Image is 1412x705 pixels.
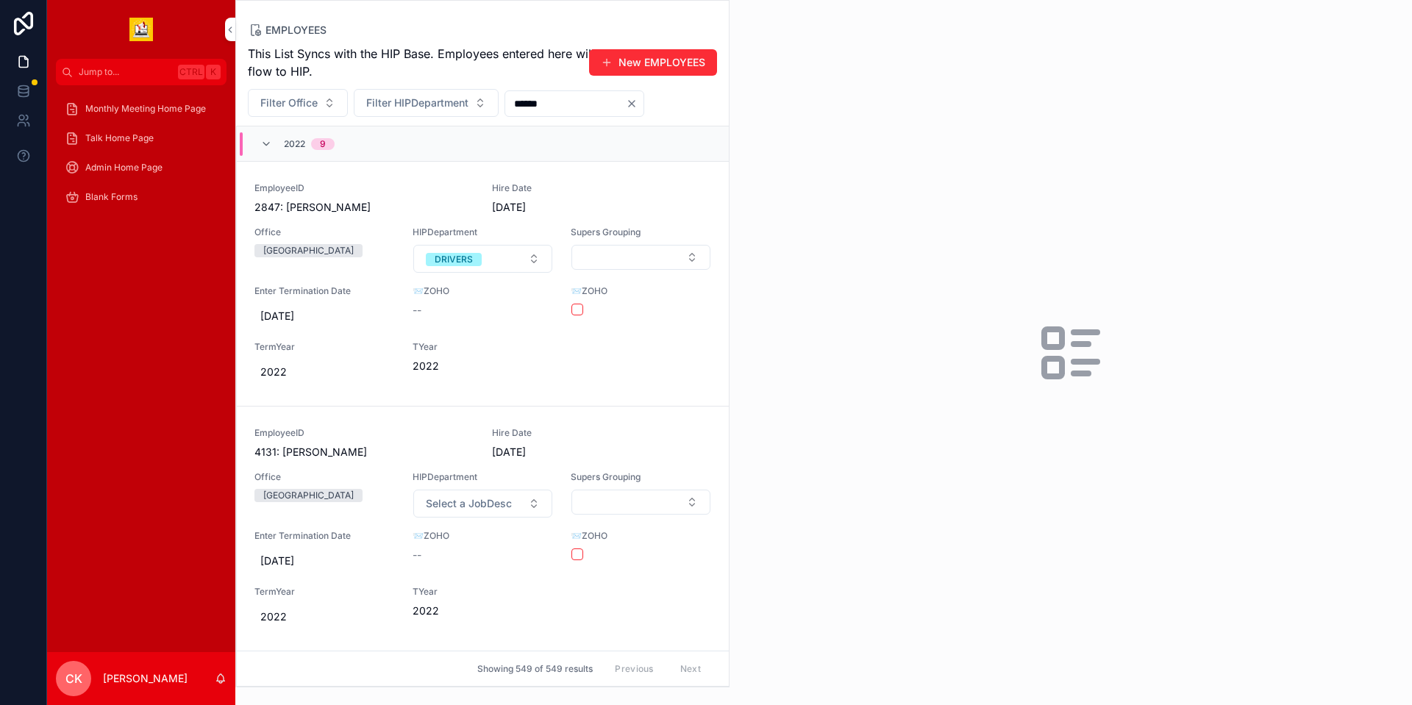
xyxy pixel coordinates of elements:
button: Select Button [354,89,499,117]
span: 📨ZOHO [571,285,711,297]
span: Hire Date [492,182,632,194]
span: TYear [413,586,553,598]
span: HIPDepartment [413,471,553,483]
span: TermYear [254,341,395,353]
span: Admin Home Page [85,162,163,173]
button: Select Button [413,245,552,273]
span: Showing 549 of 549 results [477,663,593,675]
span: [DATE] [260,554,389,568]
span: Office [254,471,395,483]
span: 2022 [413,359,553,373]
button: New EMPLOYEES [589,49,717,76]
span: EmployeeID [254,182,474,194]
div: 9 [320,138,326,150]
a: Monthly Meeting Home Page [56,96,227,122]
span: -- [413,548,421,562]
span: TYear [413,341,553,353]
span: Monthly Meeting Home Page [85,103,206,115]
button: Select Button [571,490,710,515]
a: Talk Home Page [56,125,227,151]
span: Select a JobDesc [426,496,512,511]
a: Admin Home Page [56,154,227,181]
span: Supers Grouping [571,471,711,483]
div: [GEOGRAPHIC_DATA] [263,489,354,502]
span: Ctrl [178,65,204,79]
span: EmployeeID [254,427,474,439]
div: DRIVERS [435,253,473,266]
button: Select Button [571,245,710,270]
button: Select Button [248,89,348,117]
span: Jump to... [79,66,172,78]
span: K [207,66,219,78]
span: Enter Termination Date [254,530,395,542]
span: 2022 [413,604,553,618]
span: 📨ZOHO [413,285,553,297]
span: CK [65,670,82,687]
span: This List Syncs with the HIP Base. Employees entered here will flow to HIP. [248,45,597,80]
span: 📨ZOHO [413,530,553,542]
a: EmployeeID2847: [PERSON_NAME]Hire Date[DATE]Office[GEOGRAPHIC_DATA]HIPDepartmentSelect ButtonSupe... [237,162,729,407]
button: Select Button [413,490,552,518]
img: App logo [129,18,153,41]
span: TermYear [254,586,395,598]
span: 📨ZOHO [571,530,711,542]
span: [DATE] [260,309,389,323]
span: [DATE] [492,200,632,215]
span: 4131: [PERSON_NAME] [254,445,474,459]
a: EMPLOYEES [248,23,327,37]
span: Filter Office [260,96,318,110]
button: Jump to...CtrlK [56,59,227,85]
div: scrollable content [47,85,235,229]
span: HIPDepartment [413,226,553,238]
p: [PERSON_NAME] [103,671,188,686]
span: Hire Date [492,427,632,439]
span: Supers Grouping [571,226,711,238]
span: Office [254,226,395,238]
span: 2022 [260,609,389,624]
span: [DATE] [492,445,632,459]
span: Blank Forms [85,191,138,203]
a: Blank Forms [56,184,227,210]
span: -- [413,303,421,318]
span: EMPLOYEES [265,23,327,37]
span: 2847: [PERSON_NAME] [254,200,474,215]
a: EmployeeID4131: [PERSON_NAME]Hire Date[DATE]Office[GEOGRAPHIC_DATA]HIPDepartmentSelect ButtonSupe... [237,407,729,651]
span: Enter Termination Date [254,285,395,297]
span: 2022 [284,138,305,150]
button: Clear [626,98,643,110]
span: Filter HIPDepartment [366,96,468,110]
div: [GEOGRAPHIC_DATA] [263,244,354,257]
span: Talk Home Page [85,132,154,144]
span: 2022 [260,365,389,379]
